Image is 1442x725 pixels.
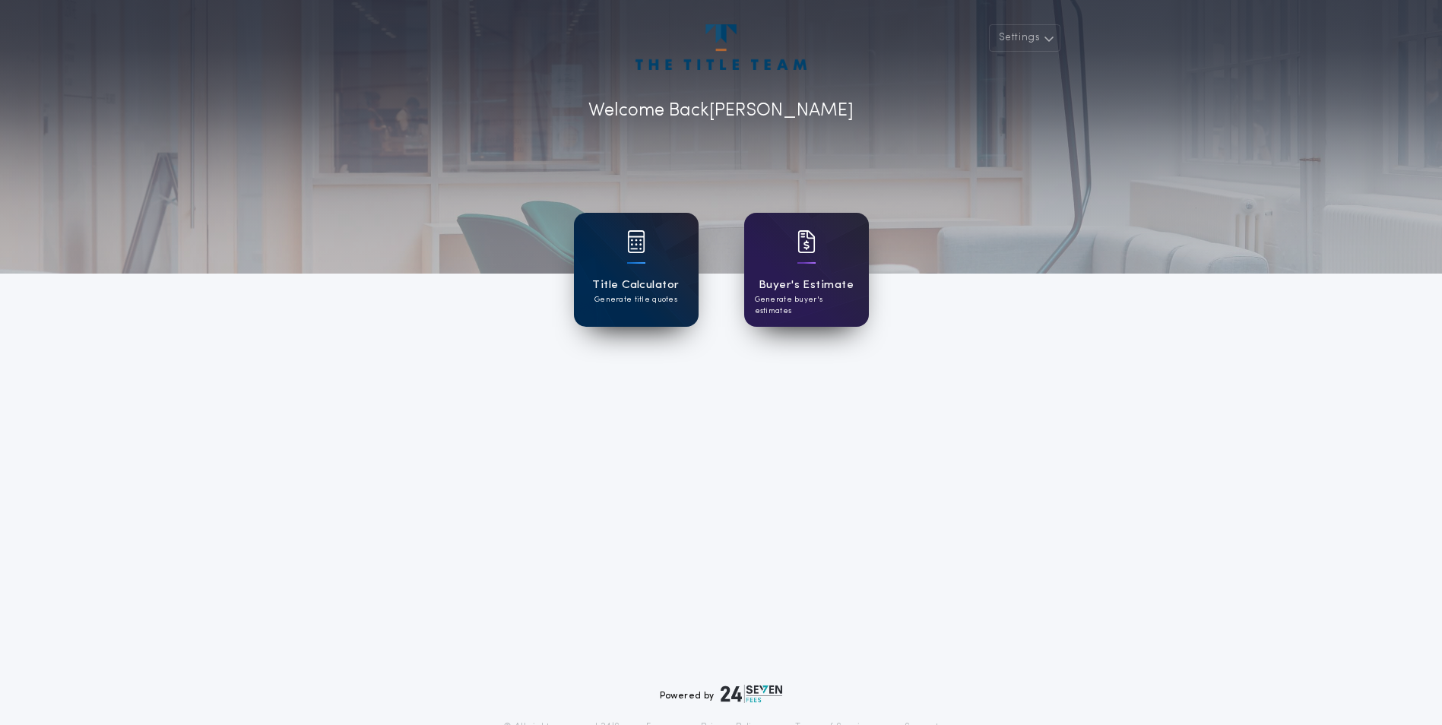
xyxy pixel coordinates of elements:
[721,685,783,703] img: logo
[627,230,645,253] img: card icon
[594,294,677,306] p: Generate title quotes
[635,24,806,70] img: account-logo
[660,685,783,703] div: Powered by
[755,294,858,317] p: Generate buyer's estimates
[989,24,1060,52] button: Settings
[574,213,699,327] a: card iconTitle CalculatorGenerate title quotes
[588,97,854,125] p: Welcome Back [PERSON_NAME]
[592,277,679,294] h1: Title Calculator
[744,213,869,327] a: card iconBuyer's EstimateGenerate buyer's estimates
[797,230,816,253] img: card icon
[759,277,854,294] h1: Buyer's Estimate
